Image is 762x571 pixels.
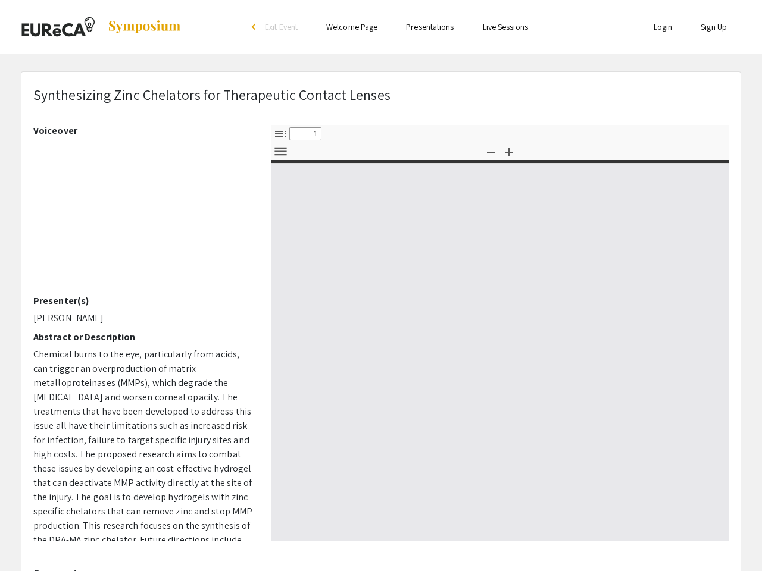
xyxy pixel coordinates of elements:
a: Sign Up [701,21,727,32]
p: [PERSON_NAME] [33,311,253,325]
a: Live Sessions [483,21,528,32]
a: 2025 EURēCA! Summer Fellows Presentations [21,12,182,42]
img: Symposium by ForagerOne [107,20,182,34]
h2: Presenter(s) [33,295,253,306]
button: Toggle Sidebar [270,125,291,142]
h2: Abstract or Description [33,331,253,343]
a: Presentations [406,21,454,32]
h2: Voiceover [33,125,253,136]
a: Welcome Page [326,21,377,32]
div: arrow_back_ios [252,23,259,30]
input: Page [289,127,321,140]
span: Exit Event [265,21,298,32]
iframe: YouTube video player [33,141,253,295]
button: Tools [270,143,291,160]
span: Synthesizing Zinc Chelators for Therapeutic Contact Lenses [33,85,391,104]
button: Zoom Out [481,143,501,160]
img: 2025 EURēCA! Summer Fellows Presentations [21,12,95,42]
button: Zoom In [499,143,519,160]
a: Login [654,21,673,32]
